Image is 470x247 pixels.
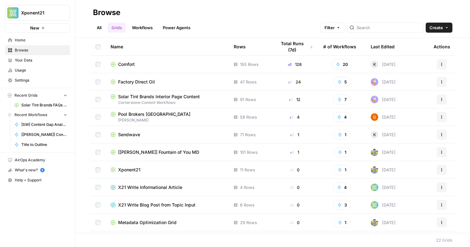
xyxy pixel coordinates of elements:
a: [[PERSON_NAME]] Fountain of You MD [111,149,224,155]
img: ly0f5newh3rn50akdwmtp9dssym0 [371,96,378,103]
div: 128 [276,61,313,67]
img: i2puuukf6121c411q0l1csbuv6u4 [371,184,378,191]
img: ly0f5newh3rn50akdwmtp9dssym0 [371,78,378,86]
a: Your Data [5,55,70,65]
span: Factory Direct Oil [118,79,155,85]
span: Recent Grids [14,93,37,98]
div: Rows [234,38,246,55]
span: X21 Write Blog Post from Topic Input [118,202,195,208]
img: i2puuukf6121c411q0l1csbuv6u4 [371,201,378,209]
div: Name [111,38,224,55]
img: pwix5m0vnd4oa9kxcotez4co3y0l [371,113,378,121]
span: Help + Support [15,177,67,183]
button: 1 [334,165,351,175]
span: 91 Rows [240,96,256,103]
span: Browse [15,47,67,53]
button: 1 [334,130,351,140]
a: Xponent21 [111,167,224,173]
span: 6 Rows [240,202,254,208]
div: 1 [276,132,313,138]
button: 5 [333,77,351,87]
span: [[PERSON_NAME]] Content Gap Analysis [21,132,67,137]
a: X21 Write Blog Post from Topic Input [111,202,224,208]
span: 155 Rows [240,61,259,67]
span: [PERSON_NAME] [111,117,224,123]
div: # of Workflows [323,38,356,55]
button: Recent Grids [5,91,70,100]
text: 5 [41,169,43,172]
button: 20 [332,59,352,69]
span: Usage [15,67,67,73]
span: 58 Rows [240,114,257,120]
img: 7o9iy2kmmc4gt2vlcbjqaas6vz7k [371,166,378,174]
span: 29 Rows [240,219,257,226]
div: [DATE] [371,166,396,174]
span: Sendwave [118,132,140,138]
a: Metadata Optimization Grid [111,219,224,226]
button: 7 [333,94,351,105]
div: [DATE] [371,219,396,226]
span: Xponent21 [21,10,59,16]
div: [DATE] [371,96,396,103]
span: Your Data [15,57,67,63]
a: Browse [5,45,70,55]
a: [[PERSON_NAME]] Content Gap Analysis [12,130,70,140]
button: Recent Workflows [5,110,70,120]
button: Workspace: Xponent21 [5,5,70,21]
span: Filter [325,24,335,31]
span: K [373,132,376,138]
a: 5 [40,168,45,172]
a: Settings [5,75,70,85]
div: 12 [276,96,313,103]
a: All [93,23,105,33]
span: Settings [15,78,67,83]
span: [SW] Content Gap Analysis [21,122,67,127]
div: 22 Grids [436,237,452,243]
button: Create [426,23,452,33]
span: Xponent21 [118,167,140,173]
div: 24 [276,79,313,85]
button: 3 [333,200,351,210]
a: AirOps Academy [5,155,70,165]
span: Comfort [118,61,135,67]
div: 0 [276,184,313,191]
a: Home [5,35,70,45]
span: 71 Rows [240,132,256,138]
button: Help + Support [5,175,70,185]
div: [DATE] [371,184,396,191]
div: [DATE] [371,113,396,121]
div: 0 [276,167,313,173]
div: Browse [93,8,120,18]
a: Title to Outline [12,140,70,150]
div: 0 [276,219,313,226]
input: Search [357,24,420,31]
span: Cornerstone Content Workflows [111,100,224,105]
div: 4 [276,114,313,120]
a: Grids [108,23,126,33]
a: Solar Tint Brands Interior Page ContentCornerstone Content Workflows [111,94,224,105]
button: 1 [334,147,351,157]
span: 47 Rows [240,79,257,85]
div: [DATE] [371,61,396,68]
div: What's new? [5,165,70,175]
span: Metadata Optimization Grid [118,219,177,226]
span: Create [429,24,443,31]
span: Recent Workflows [14,112,47,118]
span: Pool Brokers [GEOGRAPHIC_DATA] [118,111,190,117]
img: 7o9iy2kmmc4gt2vlcbjqaas6vz7k [371,219,378,226]
span: X21 Write Informational Article [118,184,182,191]
div: [DATE] [371,131,396,138]
a: Pool Brokers [GEOGRAPHIC_DATA][PERSON_NAME] [111,111,224,123]
span: K [373,61,376,67]
button: 4 [333,182,351,192]
span: Solar Tint Brands Interior Page Content [118,94,200,100]
span: Title to Outline [21,142,67,148]
a: Comfort [111,61,224,67]
div: 0 [276,202,313,208]
a: Workflows [128,23,156,33]
button: New [5,23,70,33]
span: 101 Rows [240,149,258,155]
div: [DATE] [371,78,396,86]
button: What's new? 5 [5,165,70,175]
span: 4 Rows [240,184,254,191]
